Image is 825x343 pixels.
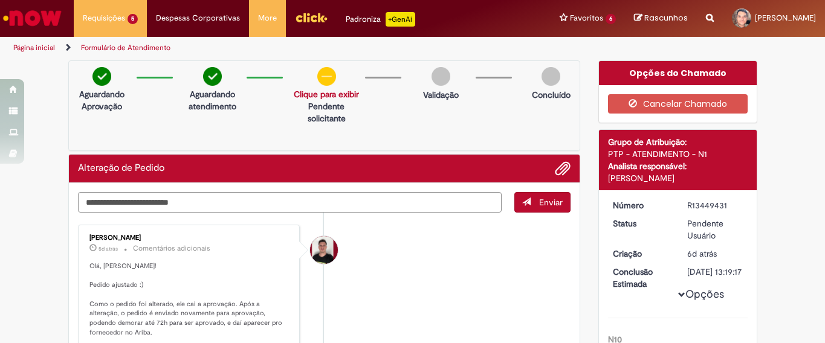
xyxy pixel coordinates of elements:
p: Concluído [532,89,571,101]
p: +GenAi [386,12,415,27]
dt: Conclusão Estimada [604,266,678,290]
div: [PERSON_NAME] [89,234,291,242]
p: Pendente solicitante [294,100,359,124]
span: Rascunhos [644,12,688,24]
span: 5 [128,14,138,24]
h2: Alteração de Pedido Histórico de tíquete [78,163,164,174]
div: Pendente Usuário [687,217,743,242]
div: [DATE] 13:19:17 [687,266,743,278]
span: More [258,12,277,24]
span: 5d atrás [99,245,118,252]
div: [PERSON_NAME] [608,172,748,184]
div: PTP - ATENDIMENTO - N1 [608,148,748,160]
span: Enviar [539,197,563,208]
p: Validação [423,89,459,101]
span: Despesas Corporativas [156,12,240,24]
small: Comentários adicionais [133,243,210,254]
button: Cancelar Chamado [608,94,748,114]
a: Rascunhos [634,13,688,24]
div: Grupo de Atribuição: [608,136,748,148]
button: Adicionar anexos [555,161,571,176]
div: Analista responsável: [608,160,748,172]
p: Aguardando Aprovação [74,88,131,112]
img: circle-minus.png [317,67,336,86]
div: Padroniza [346,12,415,27]
span: Favoritos [570,12,603,24]
div: R13449431 [687,199,743,211]
a: Página inicial [13,43,55,53]
ul: Trilhas de página [9,37,541,59]
div: Matheus Henrique Drudi [310,236,338,264]
img: click_logo_yellow_360x200.png [295,8,328,27]
span: [PERSON_NAME] [755,13,816,23]
time: 26/08/2025 16:19:14 [687,248,717,259]
button: Enviar [514,192,571,213]
a: Clique para exibir [294,89,359,100]
span: 6d atrás [687,248,717,259]
time: 27/08/2025 11:24:43 [99,245,118,252]
img: img-circle-grey.png [542,67,560,86]
img: check-circle-green.png [203,67,222,86]
a: Formulário de Atendimento [81,43,170,53]
textarea: Digite sua mensagem aqui... [78,192,502,213]
div: 26/08/2025 16:19:14 [687,248,743,260]
span: 6 [606,14,616,24]
img: img-circle-grey.png [432,67,450,86]
img: ServiceNow [1,6,63,30]
dt: Status [604,217,678,229]
dt: Criação [604,248,678,260]
p: Aguardando atendimento [184,88,241,112]
span: Requisições [83,12,125,24]
dt: Número [604,199,678,211]
img: check-circle-green.png [92,67,111,86]
div: Opções do Chamado [599,61,757,85]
